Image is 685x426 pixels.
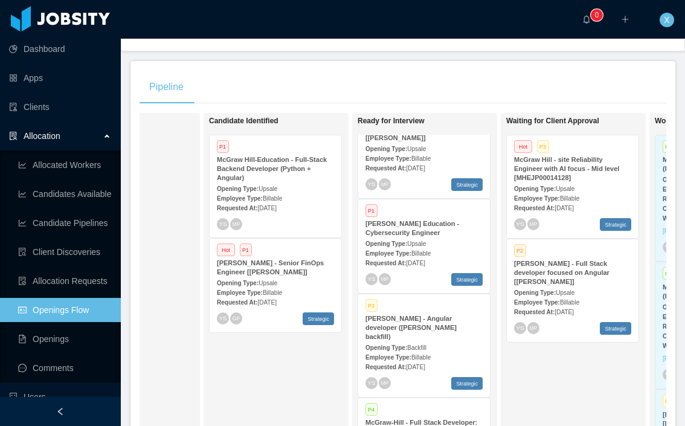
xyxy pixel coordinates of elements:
[9,132,18,140] i: icon: solution
[367,181,375,187] span: YS
[217,186,259,192] strong: Opening Type:
[381,380,388,386] span: MP
[217,299,257,306] strong: Requested At:
[537,140,549,153] span: P3
[411,354,431,361] span: Billable
[263,289,282,296] span: Billable
[451,178,483,191] span: Strategic
[365,344,407,351] strong: Opening Type:
[367,276,375,282] span: YS
[516,221,524,227] span: YS
[257,205,276,211] span: [DATE]
[560,299,579,306] span: Billable
[506,117,675,126] h1: Waiting for Client Approval
[18,211,111,235] a: icon: line-chartCandidate Pipelines
[406,260,425,266] span: [DATE]
[663,395,675,407] span: P3
[18,240,111,264] a: icon: file-searchClient Discoveries
[556,186,574,192] span: Upsale
[217,259,324,276] strong: [PERSON_NAME] - Senior FinOps Engineer [[PERSON_NAME]]
[9,37,111,61] a: icon: pie-chartDashboard
[664,244,672,251] span: YS
[621,15,629,24] i: icon: plus
[24,131,60,141] span: Allocation
[365,315,457,340] strong: [PERSON_NAME] - Angular developer ([PERSON_NAME] backfill)
[514,260,609,285] strong: [PERSON_NAME] - Full Stack developer focused on Angular [[PERSON_NAME]]
[514,156,619,181] strong: McGraw Hill - site Reliability Engineer with AI focus - Mid level [MHEJP00014128]
[263,195,282,202] span: Billable
[140,70,193,104] div: Pipeline
[365,354,411,361] strong: Employee Type:
[217,280,259,286] strong: Opening Type:
[259,280,277,286] span: Upsale
[530,221,537,227] span: MP
[303,312,334,325] span: Strategic
[530,325,537,331] span: MP
[18,327,111,351] a: icon: file-textOpenings
[411,250,431,257] span: Billable
[516,324,524,331] span: YS
[367,379,375,386] span: YS
[9,95,111,119] a: icon: auditClients
[9,66,111,90] a: icon: appstoreApps
[60,117,230,126] h1: Looking for candidate
[365,220,459,236] strong: [PERSON_NAME] Education - Cybersecurity Engineer
[217,156,327,181] strong: McGraw Hill-Education - Full-Stack Backend Developer (Python + Angular)
[514,140,532,153] span: Hot
[451,273,483,286] span: Strategic
[219,221,227,227] span: YS
[219,315,227,321] span: YS
[600,218,631,231] span: Strategic
[555,205,573,211] span: [DATE]
[514,244,526,257] span: P2
[582,15,591,24] i: icon: bell
[591,9,603,21] sup: 0
[451,377,483,390] span: Strategic
[556,289,574,296] span: Upsale
[406,165,425,172] span: [DATE]
[407,146,426,152] span: Upsale
[663,267,675,280] span: P4
[514,205,555,211] strong: Requested At:
[240,244,252,256] span: P1
[365,299,378,312] span: P3
[365,146,407,152] strong: Opening Type:
[365,403,378,416] span: P4
[217,244,235,256] span: Hot
[18,153,111,177] a: icon: line-chartAllocated Workers
[407,240,426,247] span: Upsale
[18,182,111,206] a: icon: line-chartCandidates Available
[217,195,263,202] strong: Employee Type:
[365,364,406,370] strong: Requested At:
[365,240,407,247] strong: Opening Type:
[514,309,555,315] strong: Requested At:
[514,289,556,296] strong: Opening Type:
[365,250,411,257] strong: Employee Type:
[407,344,426,351] span: Backfill
[406,364,425,370] span: [DATE]
[217,140,229,153] span: P1
[18,269,111,293] a: icon: file-doneAllocation Requests
[365,260,406,266] strong: Requested At:
[365,204,378,217] span: P1
[381,181,388,187] span: MP
[9,385,111,409] a: icon: robotUsers
[233,221,240,227] span: MP
[600,322,631,335] span: Strategic
[514,299,560,306] strong: Employee Type:
[365,155,411,162] strong: Employee Type:
[259,186,277,192] span: Upsale
[358,117,527,126] h1: Ready for Interview
[217,289,263,296] strong: Employee Type:
[365,165,406,172] strong: Requested At:
[663,140,675,153] span: P4
[664,13,669,27] span: X
[514,186,556,192] strong: Opening Type:
[18,356,111,380] a: icon: messageComments
[560,195,579,202] span: Billable
[209,117,378,126] h1: Candidate Identified
[217,205,257,211] strong: Requested At:
[257,299,276,306] span: [DATE]
[18,298,111,322] a: icon: idcardOpenings Flow
[514,195,560,202] strong: Employee Type:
